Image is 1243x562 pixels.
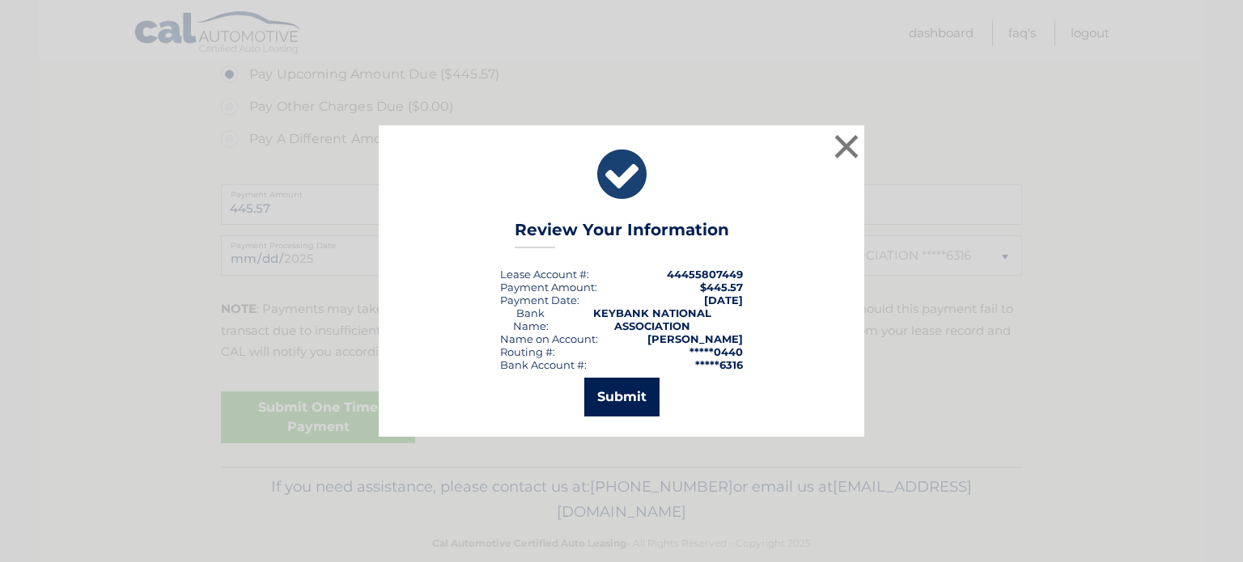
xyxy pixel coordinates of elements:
[584,378,660,416] button: Submit
[500,268,589,281] div: Lease Account #:
[500,358,587,371] div: Bank Account #:
[704,294,743,306] span: [DATE]
[500,281,597,294] div: Payment Amount:
[500,294,579,306] div: :
[500,306,561,332] div: Bank Name:
[700,281,743,294] span: $445.57
[500,345,555,358] div: Routing #:
[830,130,863,163] button: ×
[515,220,729,248] h3: Review Your Information
[593,306,711,332] strong: KEYBANK NATIONAL ASSOCIATION
[647,332,743,345] strong: [PERSON_NAME]
[667,268,743,281] strong: 44455807449
[500,332,598,345] div: Name on Account:
[500,294,577,306] span: Payment Date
